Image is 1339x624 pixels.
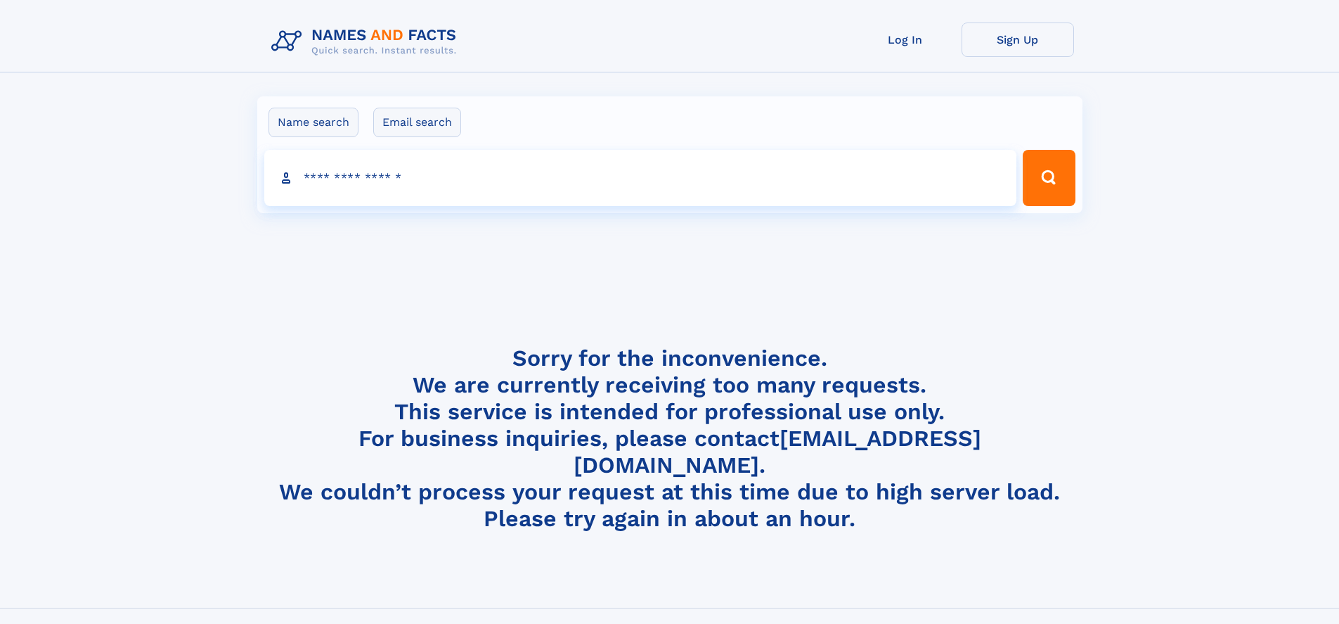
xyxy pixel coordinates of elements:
[269,108,358,137] label: Name search
[1023,150,1075,206] button: Search Button
[962,23,1074,57] a: Sign Up
[264,150,1017,206] input: search input
[574,425,981,478] a: [EMAIL_ADDRESS][DOMAIN_NAME]
[849,23,962,57] a: Log In
[266,345,1074,533] h4: Sorry for the inconvenience. We are currently receiving too many requests. This service is intend...
[266,23,468,61] img: Logo Names and Facts
[373,108,461,137] label: Email search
